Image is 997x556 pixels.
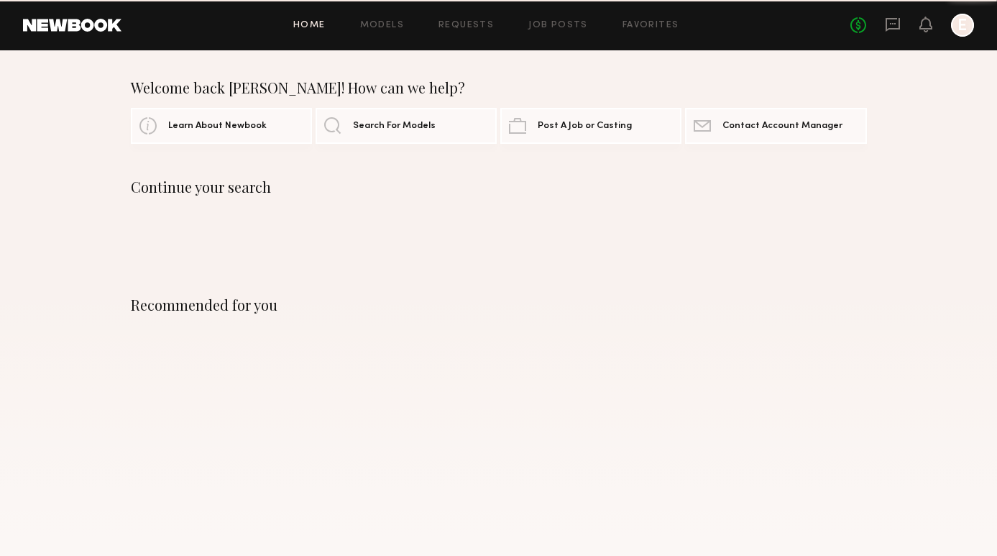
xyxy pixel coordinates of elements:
[316,108,497,144] a: Search For Models
[131,296,867,314] div: Recommended for you
[722,122,842,131] span: Contact Account Manager
[538,122,632,131] span: Post A Job or Casting
[293,21,326,30] a: Home
[131,79,867,96] div: Welcome back [PERSON_NAME]! How can we help?
[168,122,267,131] span: Learn About Newbook
[685,108,866,144] a: Contact Account Manager
[528,21,588,30] a: Job Posts
[951,14,974,37] a: E
[622,21,679,30] a: Favorites
[500,108,681,144] a: Post A Job or Casting
[131,108,312,144] a: Learn About Newbook
[438,21,494,30] a: Requests
[353,122,436,131] span: Search For Models
[360,21,404,30] a: Models
[131,178,867,196] div: Continue your search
